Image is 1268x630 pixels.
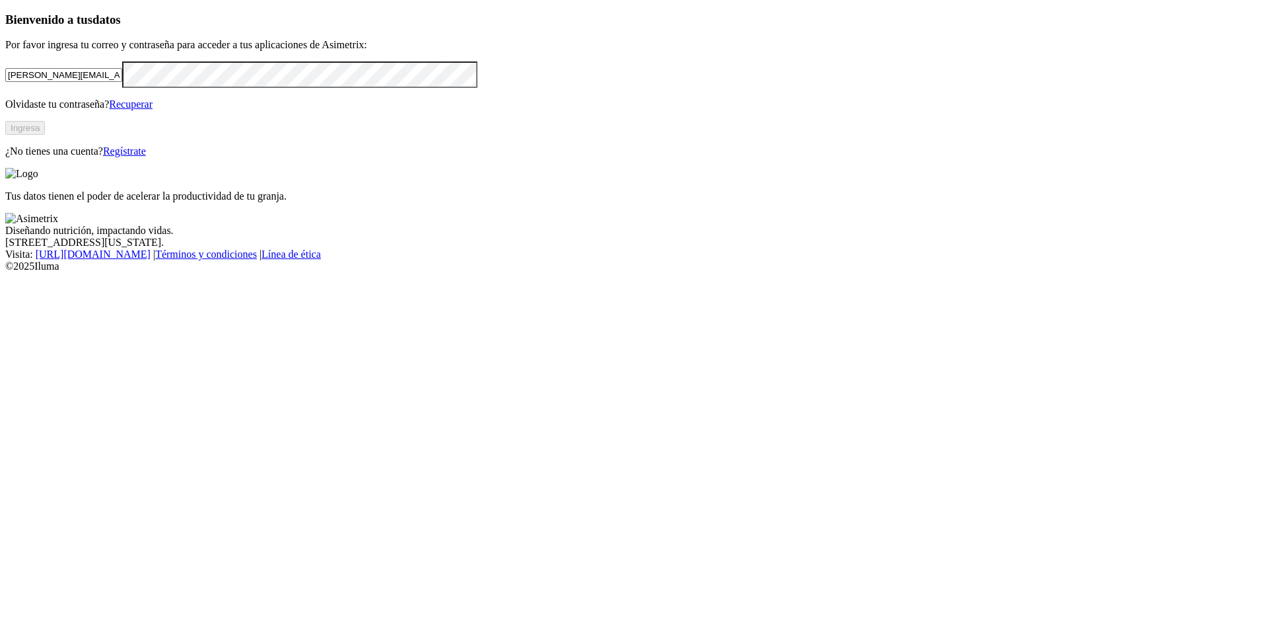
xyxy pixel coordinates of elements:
[5,68,122,82] input: Tu correo
[92,13,121,26] span: datos
[5,260,1263,272] div: © 2025 Iluma
[262,249,321,260] a: Línea de ética
[5,145,1263,157] p: ¿No tienes una cuenta?
[109,98,153,110] a: Recuperar
[155,249,257,260] a: Términos y condiciones
[5,39,1263,51] p: Por favor ingresa tu correo y contraseña para acceder a tus aplicaciones de Asimetrix:
[5,121,45,135] button: Ingresa
[5,249,1263,260] div: Visita : | |
[5,237,1263,249] div: [STREET_ADDRESS][US_STATE].
[36,249,151,260] a: [URL][DOMAIN_NAME]
[5,190,1263,202] p: Tus datos tienen el poder de acelerar la productividad de tu granja.
[5,168,38,180] img: Logo
[5,98,1263,110] p: Olvidaste tu contraseña?
[5,213,58,225] img: Asimetrix
[5,13,1263,27] h3: Bienvenido a tus
[5,225,1263,237] div: Diseñando nutrición, impactando vidas.
[103,145,146,157] a: Regístrate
